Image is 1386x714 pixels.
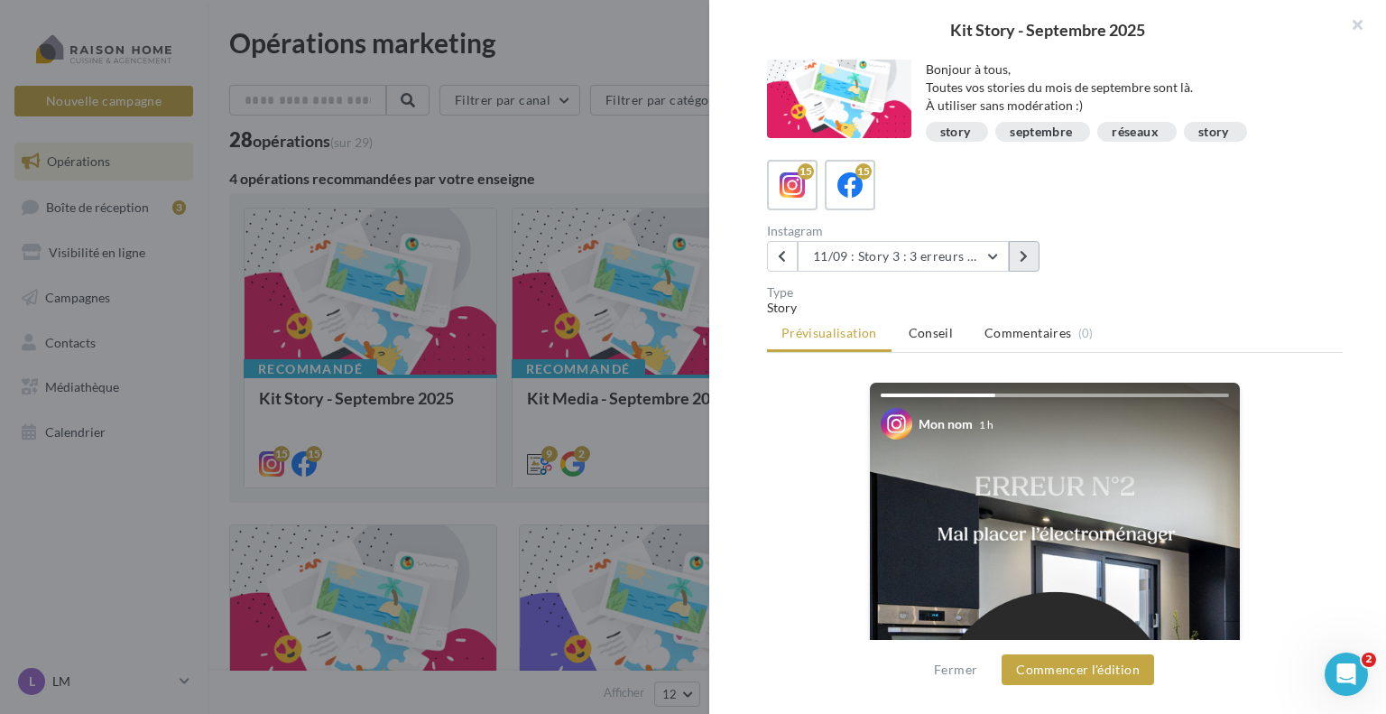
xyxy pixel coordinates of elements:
[926,60,1329,115] div: Bonjour à tous, Toutes vos stories du mois de septembre sont là. À utiliser sans modération :)
[798,241,1009,272] button: 11/09 : Story 3 : 3 erreurs à éviter quand on conçoit une cuisine
[1112,125,1158,139] div: réseaux
[767,299,1343,317] div: Story
[1078,326,1094,340] span: (0)
[1002,654,1154,685] button: Commencer l'édition
[979,417,993,432] div: 1 h
[1362,653,1376,667] span: 2
[984,324,1071,342] span: Commentaires
[1325,653,1368,696] iframe: Intercom live chat
[1010,125,1072,139] div: septembre
[798,163,814,180] div: 15
[767,286,1343,299] div: Type
[919,415,973,433] div: Mon nom
[1198,125,1229,139] div: story
[767,225,1048,237] div: Instagram
[738,22,1357,38] div: Kit Story - Septembre 2025
[909,325,953,340] span: Conseil
[927,659,984,681] button: Fermer
[940,125,971,139] div: story
[855,163,872,180] div: 15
